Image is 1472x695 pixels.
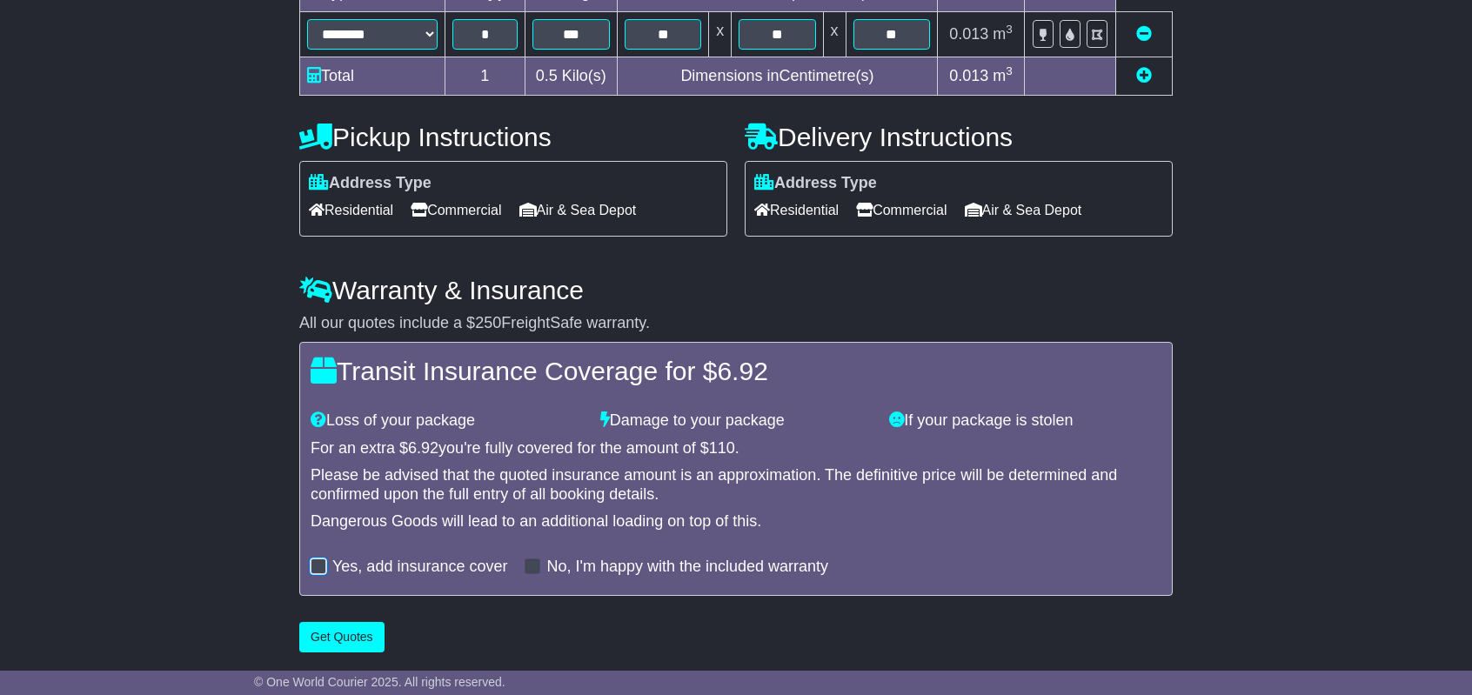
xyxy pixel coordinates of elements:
[408,439,438,457] span: 6.92
[993,67,1013,84] span: m
[823,11,846,57] td: x
[445,57,525,95] td: 1
[880,411,1170,431] div: If your package is stolen
[311,466,1161,504] div: Please be advised that the quoted insurance amount is an approximation. The definitive price will...
[475,314,501,331] span: 250
[299,314,1173,333] div: All our quotes include a $ FreightSafe warranty.
[1136,25,1152,43] a: Remove this item
[717,357,767,385] span: 6.92
[1006,64,1013,77] sup: 3
[754,197,839,224] span: Residential
[754,174,877,193] label: Address Type
[1136,67,1152,84] a: Add new item
[592,411,881,431] div: Damage to your package
[709,439,735,457] span: 110
[949,25,988,43] span: 0.013
[311,357,1161,385] h4: Transit Insurance Coverage for $
[254,675,505,689] span: © One World Courier 2025. All rights reserved.
[525,57,617,95] td: Kilo(s)
[536,67,558,84] span: 0.5
[332,558,507,577] label: Yes, add insurance cover
[299,622,385,652] button: Get Quotes
[519,197,637,224] span: Air & Sea Depot
[949,67,988,84] span: 0.013
[709,11,732,57] td: x
[311,512,1161,531] div: Dangerous Goods will lead to an additional loading on top of this.
[965,197,1082,224] span: Air & Sea Depot
[300,57,445,95] td: Total
[856,197,947,224] span: Commercial
[1006,23,1013,36] sup: 3
[617,57,937,95] td: Dimensions in Centimetre(s)
[546,558,828,577] label: No, I'm happy with the included warranty
[309,197,393,224] span: Residential
[302,411,592,431] div: Loss of your package
[993,25,1013,43] span: m
[745,123,1173,151] h4: Delivery Instructions
[309,174,432,193] label: Address Type
[411,197,501,224] span: Commercial
[299,276,1173,304] h4: Warranty & Insurance
[311,439,1161,458] div: For an extra $ you're fully covered for the amount of $ .
[299,123,727,151] h4: Pickup Instructions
